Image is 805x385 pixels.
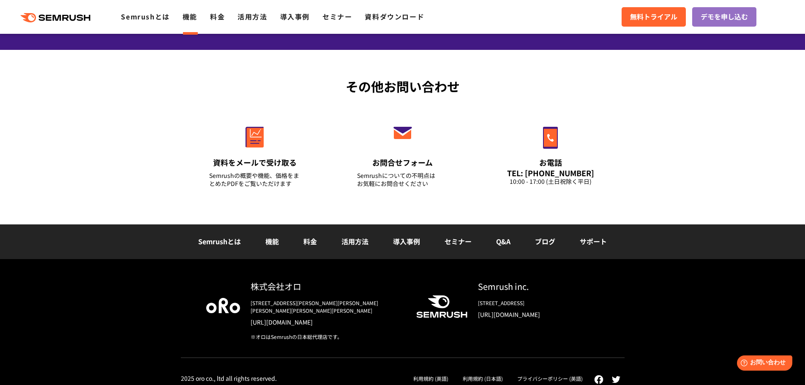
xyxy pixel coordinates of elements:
div: Semrush inc. [478,280,599,292]
a: 料金 [210,11,225,22]
a: 利用規約 (日本語) [463,375,503,382]
div: ※オロはSemrushの日本総代理店です。 [251,333,403,341]
div: TEL: [PHONE_NUMBER] [505,168,596,177]
div: Semrushの概要や機能、価格をまとめたPDFをご覧いただけます [209,172,300,188]
a: 導入事例 [280,11,310,22]
div: お電話 [505,157,596,168]
iframe: Help widget launcher [730,352,796,376]
a: 機能 [265,236,279,246]
a: デモを申し込む [692,7,756,27]
a: Semrushとは [198,236,241,246]
div: Semrushについての不明点は お気軽にお問合せください [357,172,448,188]
a: 活用方法 [237,11,267,22]
span: デモを申し込む [701,11,748,22]
a: セミナー [445,236,472,246]
a: 活用方法 [341,236,368,246]
img: twitter [612,376,620,383]
a: 利用規約 (英語) [413,375,448,382]
a: 機能 [183,11,197,22]
a: Q&A [496,236,510,246]
div: [STREET_ADDRESS] [478,299,599,307]
img: facebook [594,375,603,384]
a: セミナー [322,11,352,22]
div: 株式会社オロ [251,280,403,292]
div: 資料をメールで受け取る [209,157,300,168]
div: その他お問い合わせ [181,77,625,96]
div: 2025 oro co., ltd all rights reserved. [181,374,277,382]
a: [URL][DOMAIN_NAME] [478,310,599,319]
a: 資料ダウンロード [365,11,424,22]
a: 導入事例 [393,236,420,246]
a: ブログ [535,236,555,246]
img: oro company [206,298,240,313]
div: 10:00 - 17:00 (土日祝除く平日) [505,177,596,186]
a: 資料をメールで受け取る Semrushの概要や機能、価格をまとめたPDFをご覧いただけます [191,109,318,198]
a: 料金 [303,236,317,246]
div: [STREET_ADDRESS][PERSON_NAME][PERSON_NAME][PERSON_NAME][PERSON_NAME][PERSON_NAME] [251,299,403,314]
a: Semrushとは [121,11,169,22]
a: プライバシーポリシー (英語) [517,375,583,382]
div: お問合せフォーム [357,157,448,168]
span: 無料トライアル [630,11,677,22]
a: [URL][DOMAIN_NAME] [251,318,403,326]
a: サポート [580,236,607,246]
a: お問合せフォーム Semrushについての不明点はお気軽にお問合せください [339,109,466,198]
a: 無料トライアル [622,7,686,27]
